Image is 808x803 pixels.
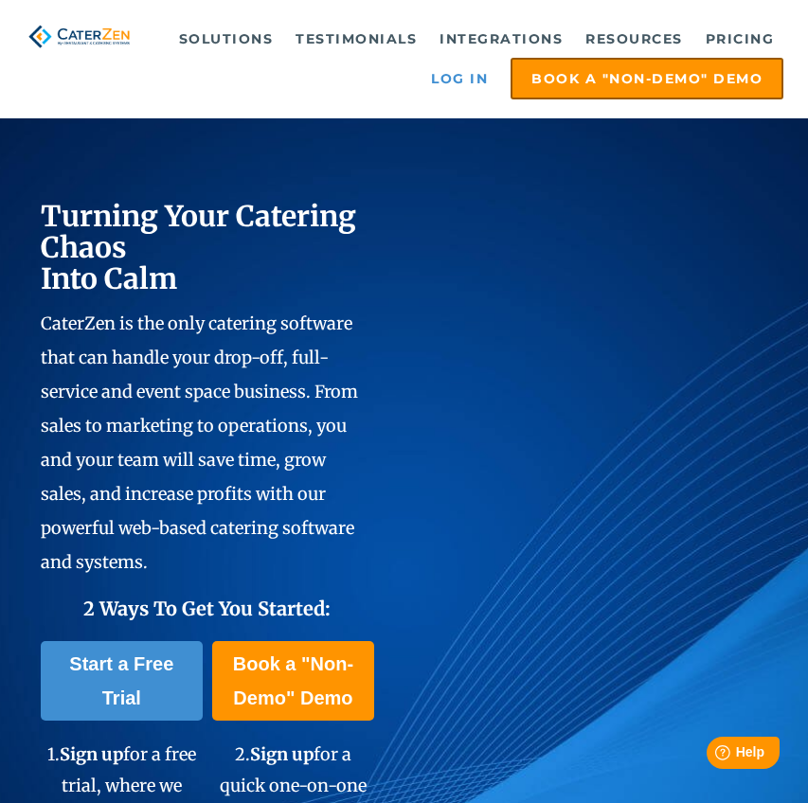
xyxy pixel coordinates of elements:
[250,743,314,765] span: Sign up
[25,20,134,53] img: caterzen
[41,312,358,573] span: CaterZen is the only catering software that can handle your drop-off, full-service and event spac...
[60,743,123,765] span: Sign up
[41,641,203,721] a: Start a Free Trial
[83,597,331,620] span: 2 Ways To Get You Started:
[639,729,787,782] iframe: Help widget launcher
[511,58,783,99] a: Book a "Non-Demo" Demo
[170,20,283,58] a: Solutions
[41,198,356,296] span: Turning Your Catering Chaos Into Calm
[154,20,784,99] div: Navigation Menu
[430,20,572,58] a: Integrations
[286,20,426,58] a: Testimonials
[696,20,784,58] a: Pricing
[576,20,692,58] a: Resources
[422,60,497,98] a: Log in
[212,641,374,721] a: Book a "Non-Demo" Demo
